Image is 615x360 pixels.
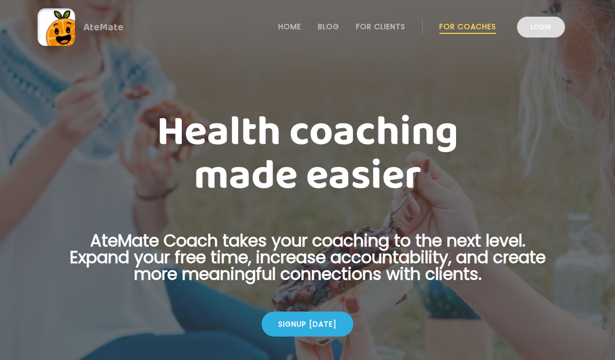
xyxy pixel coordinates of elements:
[356,22,405,31] a: For Clients
[75,19,124,35] div: AteMate
[439,22,496,31] a: For Coaches
[262,312,353,337] div: Signup [DATE]
[517,17,565,38] a: Login
[53,110,562,198] h1: Health coaching made easier
[278,22,301,31] a: Home
[38,8,577,46] a: AteMate
[318,22,339,31] a: Blog
[53,232,562,295] p: AteMate Coach takes your coaching to the next level. Expand your free time, increase accountabili...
